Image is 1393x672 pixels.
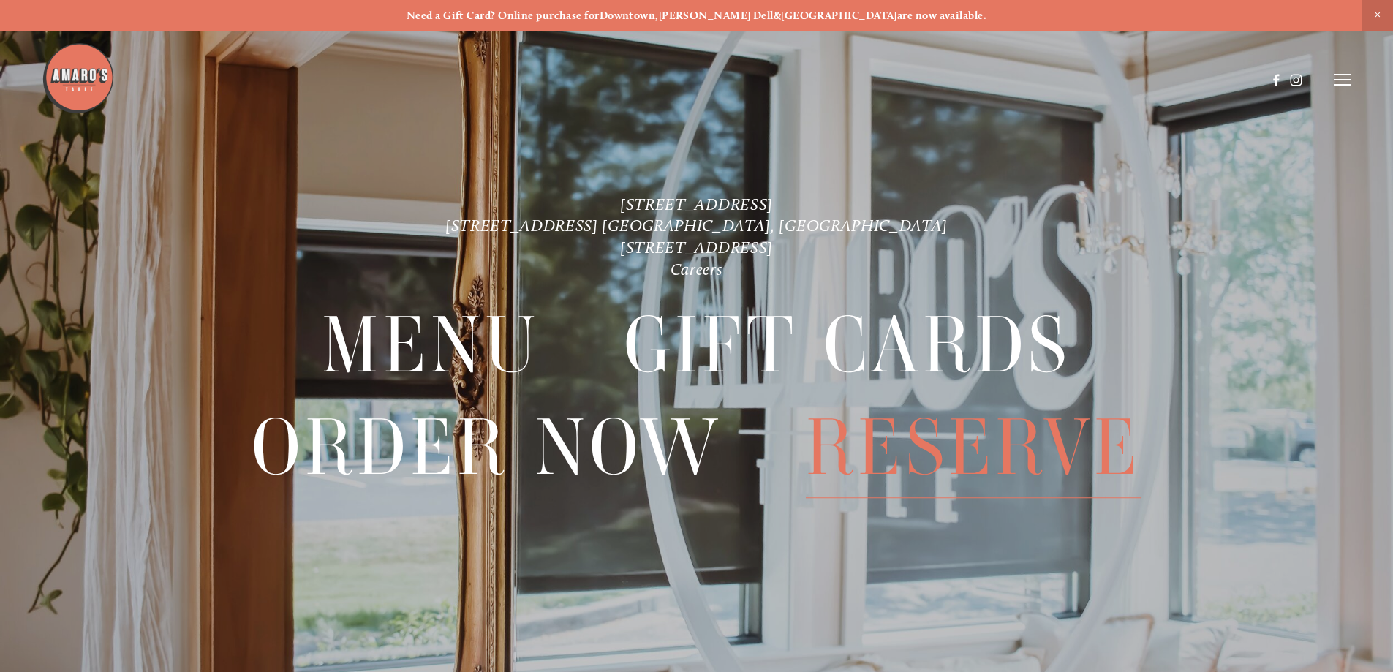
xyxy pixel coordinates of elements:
[42,42,115,115] img: Amaro's Table
[659,9,774,22] a: [PERSON_NAME] Dell
[781,9,897,22] a: [GEOGRAPHIC_DATA]
[806,397,1141,497] a: Reserve
[671,260,723,279] a: Careers
[252,397,722,498] span: Order Now
[620,238,773,257] a: [STREET_ADDRESS]
[445,216,948,235] a: [STREET_ADDRESS] [GEOGRAPHIC_DATA], [GEOGRAPHIC_DATA]
[407,9,600,22] strong: Need a Gift Card? Online purchase for
[600,9,656,22] a: Downtown
[655,9,658,22] strong: ,
[252,397,722,497] a: Order Now
[322,295,540,396] a: Menu
[897,9,986,22] strong: are now available.
[620,195,773,214] a: [STREET_ADDRESS]
[774,9,781,22] strong: &
[806,397,1141,498] span: Reserve
[624,295,1071,396] a: Gift Cards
